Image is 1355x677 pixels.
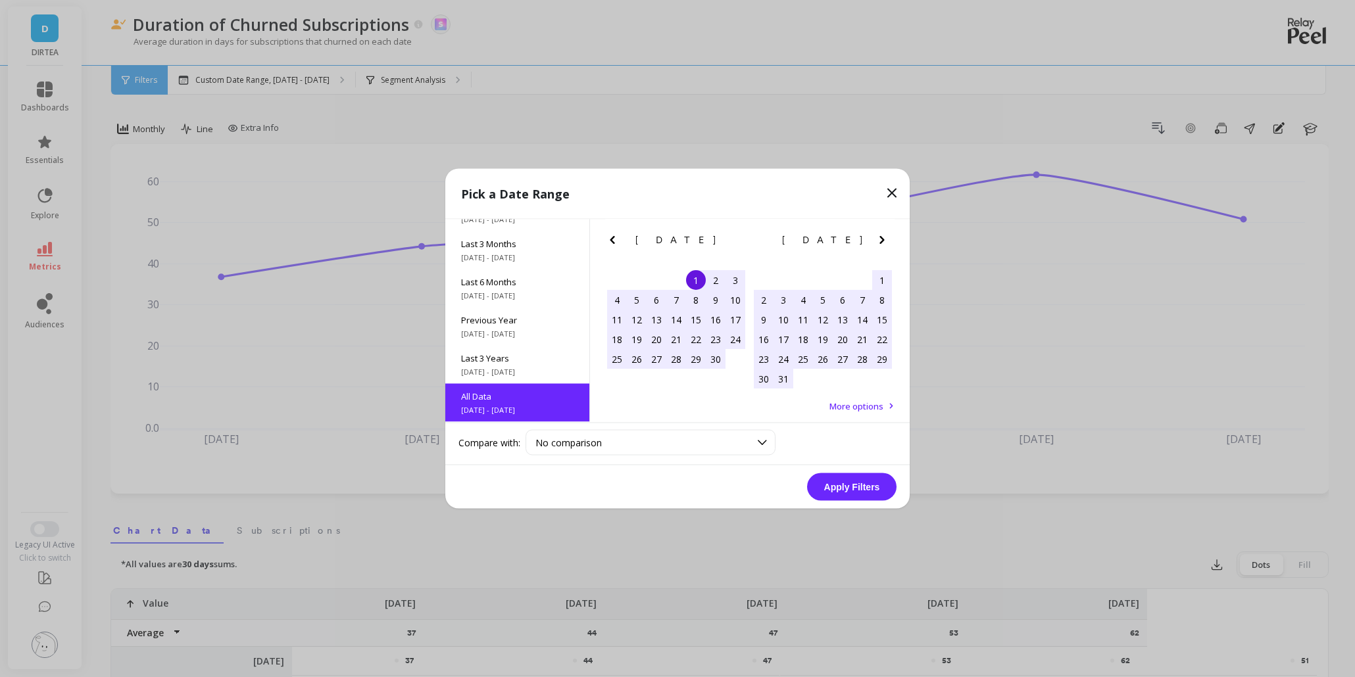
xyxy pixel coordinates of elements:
[706,310,726,329] div: Choose Friday, June 16th, 2017
[726,310,745,329] div: Choose Saturday, June 17th, 2017
[686,310,706,329] div: Choose Thursday, June 15th, 2017
[461,405,574,415] span: [DATE] - [DATE]
[726,270,745,290] div: Choose Saturday, June 3rd, 2017
[607,270,745,369] div: month 2017-06
[874,232,895,253] button: Next Month
[813,349,833,369] div: Choose Wednesday, July 26th, 2017
[754,349,774,369] div: Choose Sunday, July 23rd, 2017
[686,349,706,369] div: Choose Thursday, June 29th, 2017
[852,329,872,349] div: Choose Friday, July 21st, 2017
[666,349,686,369] div: Choose Wednesday, June 28th, 2017
[754,290,774,310] div: Choose Sunday, July 2nd, 2017
[833,290,852,310] div: Choose Thursday, July 6th, 2017
[535,436,602,449] span: No comparison
[604,232,626,253] button: Previous Month
[754,369,774,388] div: Choose Sunday, July 30th, 2017
[461,238,574,250] span: Last 3 Months
[607,329,627,349] div: Choose Sunday, June 18th, 2017
[627,290,647,310] div: Choose Monday, June 5th, 2017
[647,349,666,369] div: Choose Tuesday, June 27th, 2017
[774,329,793,349] div: Choose Monday, July 17th, 2017
[706,329,726,349] div: Choose Friday, June 23rd, 2017
[635,235,718,245] span: [DATE]
[461,252,574,263] span: [DATE] - [DATE]
[774,369,793,388] div: Choose Monday, July 31st, 2017
[872,329,892,349] div: Choose Saturday, July 22nd, 2017
[607,310,627,329] div: Choose Sunday, June 11th, 2017
[793,310,813,329] div: Choose Tuesday, July 11th, 2017
[774,349,793,369] div: Choose Monday, July 24th, 2017
[852,310,872,329] div: Choose Friday, July 14th, 2017
[461,352,574,364] span: Last 3 Years
[852,349,872,369] div: Choose Friday, July 28th, 2017
[793,290,813,310] div: Choose Tuesday, July 4th, 2017
[461,329,574,339] span: [DATE] - [DATE]
[813,310,833,329] div: Choose Wednesday, July 12th, 2017
[627,310,647,329] div: Choose Monday, June 12th, 2017
[774,290,793,310] div: Choose Monday, July 3rd, 2017
[754,270,892,388] div: month 2017-07
[706,290,726,310] div: Choose Friday, June 9th, 2017
[666,290,686,310] div: Choose Wednesday, June 7th, 2017
[872,290,892,310] div: Choose Saturday, July 8th, 2017
[461,314,574,326] span: Previous Year
[686,270,706,290] div: Choose Thursday, June 1st, 2017
[726,329,745,349] div: Choose Saturday, June 24th, 2017
[727,232,749,253] button: Next Month
[807,473,897,501] button: Apply Filters
[686,290,706,310] div: Choose Thursday, June 8th, 2017
[647,310,666,329] div: Choose Tuesday, June 13th, 2017
[461,185,570,203] p: Pick a Date Range
[666,329,686,349] div: Choose Wednesday, June 21st, 2017
[813,290,833,310] div: Choose Wednesday, July 5th, 2017
[833,329,852,349] div: Choose Thursday, July 20th, 2017
[793,349,813,369] div: Choose Tuesday, July 25th, 2017
[872,349,892,369] div: Choose Saturday, July 29th, 2017
[833,349,852,369] div: Choose Thursday, July 27th, 2017
[461,276,574,288] span: Last 6 Months
[706,349,726,369] div: Choose Friday, June 30th, 2017
[872,270,892,290] div: Choose Saturday, July 1st, 2017
[813,329,833,349] div: Choose Wednesday, July 19th, 2017
[461,214,574,225] span: [DATE] - [DATE]
[458,436,520,449] label: Compare with:
[829,400,883,412] span: More options
[607,349,627,369] div: Choose Sunday, June 25th, 2017
[666,310,686,329] div: Choose Wednesday, June 14th, 2017
[774,310,793,329] div: Choose Monday, July 10th, 2017
[627,349,647,369] div: Choose Monday, June 26th, 2017
[754,329,774,349] div: Choose Sunday, July 16th, 2017
[627,329,647,349] div: Choose Monday, June 19th, 2017
[647,329,666,349] div: Choose Tuesday, June 20th, 2017
[647,290,666,310] div: Choose Tuesday, June 6th, 2017
[782,235,864,245] span: [DATE]
[686,329,706,349] div: Choose Thursday, June 22nd, 2017
[461,390,574,402] span: All Data
[754,310,774,329] div: Choose Sunday, July 9th, 2017
[793,329,813,349] div: Choose Tuesday, July 18th, 2017
[872,310,892,329] div: Choose Saturday, July 15th, 2017
[852,290,872,310] div: Choose Friday, July 7th, 2017
[833,310,852,329] div: Choose Thursday, July 13th, 2017
[461,367,574,377] span: [DATE] - [DATE]
[726,290,745,310] div: Choose Saturday, June 10th, 2017
[607,290,627,310] div: Choose Sunday, June 4th, 2017
[751,232,772,253] button: Previous Month
[461,291,574,301] span: [DATE] - [DATE]
[706,270,726,290] div: Choose Friday, June 2nd, 2017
